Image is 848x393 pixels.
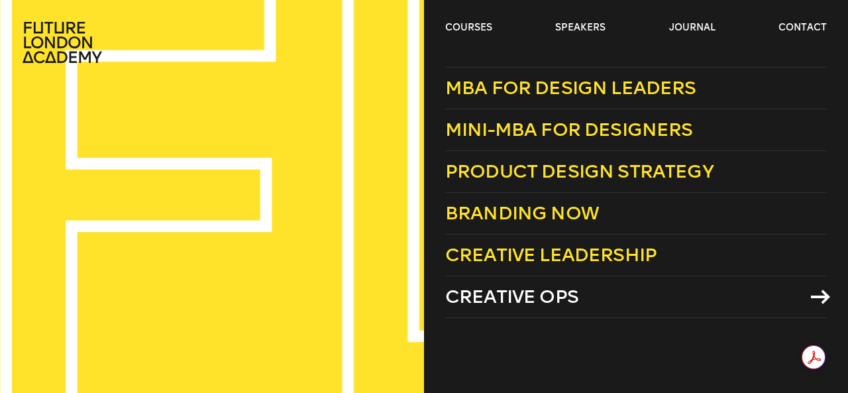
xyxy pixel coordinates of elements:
span: Mini-MBA for Designers [445,119,693,140]
a: Branding Now [445,193,827,235]
a: speakers [555,21,606,34]
a: MBA for Design Leaders [445,67,827,109]
a: journal [669,21,715,34]
span: MBA for Design Leaders [445,77,696,99]
span: Branding Now [445,202,599,224]
a: courses [445,21,492,34]
a: Product Design Strategy [445,151,827,193]
a: Mini-MBA for Designers [445,109,827,151]
span: Product Design Strategy [445,160,714,182]
a: Creative Leadership [445,235,827,276]
a: Creative Ops [445,276,827,318]
a: contact [778,21,827,34]
span: Creative Leadership [445,244,657,266]
span: Creative Ops [445,286,578,308]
